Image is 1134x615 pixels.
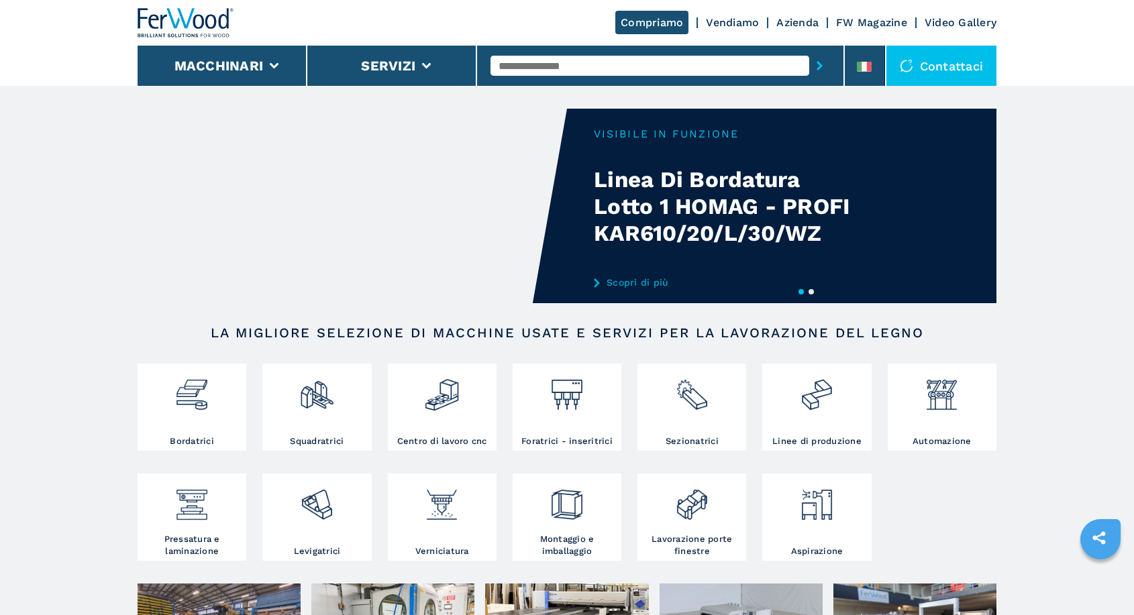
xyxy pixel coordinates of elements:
[361,58,415,74] button: Servizi
[513,473,621,561] a: Montaggio e imballaggio
[615,11,688,34] a: Compriamo
[262,364,371,451] a: Squadratrici
[798,289,804,294] button: 1
[299,367,335,412] img: squadratrici_2.png
[513,364,621,451] a: Foratrici - inseritrici
[637,473,746,561] a: Lavorazione porte finestre
[424,367,460,412] img: centro_di_lavoro_cnc_2.png
[549,367,584,412] img: foratrici_inseritrici_2.png
[772,435,862,447] h3: Linee di produzione
[809,50,830,81] button: submit-button
[900,59,913,72] img: Contattaci
[637,364,746,451] a: Sezionatrici
[141,533,243,557] h3: Pressatura e laminazione
[174,477,209,522] img: pressa-strettoia.png
[262,473,371,561] a: Levigatrici
[886,46,997,86] div: Contattaci
[174,58,264,74] button: Macchinari
[521,435,613,447] h3: Foratrici - inseritrici
[397,435,487,447] h3: Centro di lavoro cnc
[138,8,234,38] img: Ferwood
[791,545,843,557] h3: Aspirazione
[294,545,341,557] h3: Levigatrici
[809,289,814,294] button: 2
[290,435,344,447] h3: Squadratrici
[516,533,618,557] h3: Montaggio e imballaggio
[138,364,246,451] a: Bordatrici
[388,473,497,561] a: Verniciatura
[415,545,469,557] h3: Verniciatura
[174,367,209,412] img: bordatrici_1.png
[138,109,567,303] video: Your browser does not support the video tag.
[799,477,835,522] img: aspirazione_1.png
[1077,555,1124,605] iframe: Chat
[799,367,835,412] img: linee_di_produzione_2.png
[549,477,584,522] img: montaggio_imballaggio_2.png
[388,364,497,451] a: Centro di lavoro cnc
[706,16,759,29] a: Vendiamo
[181,325,953,341] h2: LA MIGLIORE SELEZIONE DI MACCHINE USATE E SERVIZI PER LA LAVORAZIONE DEL LEGNO
[594,277,857,288] a: Scopri di più
[762,473,871,561] a: Aspirazione
[924,367,960,412] img: automazione.png
[776,16,819,29] a: Azienda
[170,435,214,447] h3: Bordatrici
[762,364,871,451] a: Linee di produzione
[641,533,743,557] h3: Lavorazione porte finestre
[888,364,996,451] a: Automazione
[138,473,246,561] a: Pressatura e laminazione
[666,435,719,447] h3: Sezionatrici
[299,477,335,522] img: levigatrici_2.png
[674,367,710,412] img: sezionatrici_2.png
[674,477,710,522] img: lavorazione_porte_finestre_2.png
[913,435,972,447] h3: Automazione
[925,16,996,29] a: Video Gallery
[1082,521,1116,555] a: sharethis
[424,477,460,522] img: verniciatura_1.png
[836,16,907,29] a: FW Magazine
